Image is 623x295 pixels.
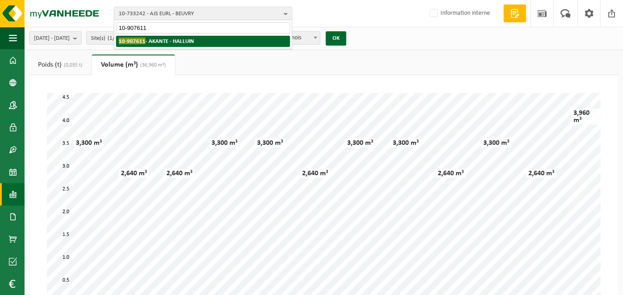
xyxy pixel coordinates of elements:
[92,55,175,75] a: Volume (m³)
[119,38,194,44] strong: - AKANTE - HALLUIN
[29,31,82,45] button: [DATE] - [DATE]
[114,7,292,20] button: 10-733242 - AJS EURL - BEUVRY
[276,32,320,44] span: Par mois
[138,63,166,68] span: (36,960 m³)
[390,139,421,147] div: 3,300 m³
[86,31,132,45] button: Site(s)(1/1)
[481,139,511,147] div: 3,300 m³
[276,31,320,45] span: Par mois
[571,109,601,125] div: 3,960 m³
[119,169,149,178] div: 2,640 m³
[326,31,346,46] button: OK
[300,169,330,178] div: 2,640 m³
[29,55,91,75] a: Poids (t)
[116,22,290,34] input: Chercher des succursales liées
[345,139,375,147] div: 3,300 m³
[526,169,557,178] div: 2,640 m³
[108,35,120,41] count: (1/1)
[119,7,280,21] span: 10-733242 - AJS EURL - BEUVRY
[255,139,285,147] div: 3,300 m³
[209,139,240,147] div: 3,300 m³
[428,7,490,20] label: Information interne
[62,63,83,68] span: (0,035 t)
[34,32,70,45] span: [DATE] - [DATE]
[119,38,145,44] span: 10-907611
[91,32,120,45] span: Site(s)
[436,169,466,178] div: 2,640 m³
[164,169,195,178] div: 2,640 m³
[74,139,104,147] div: 3,300 m³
